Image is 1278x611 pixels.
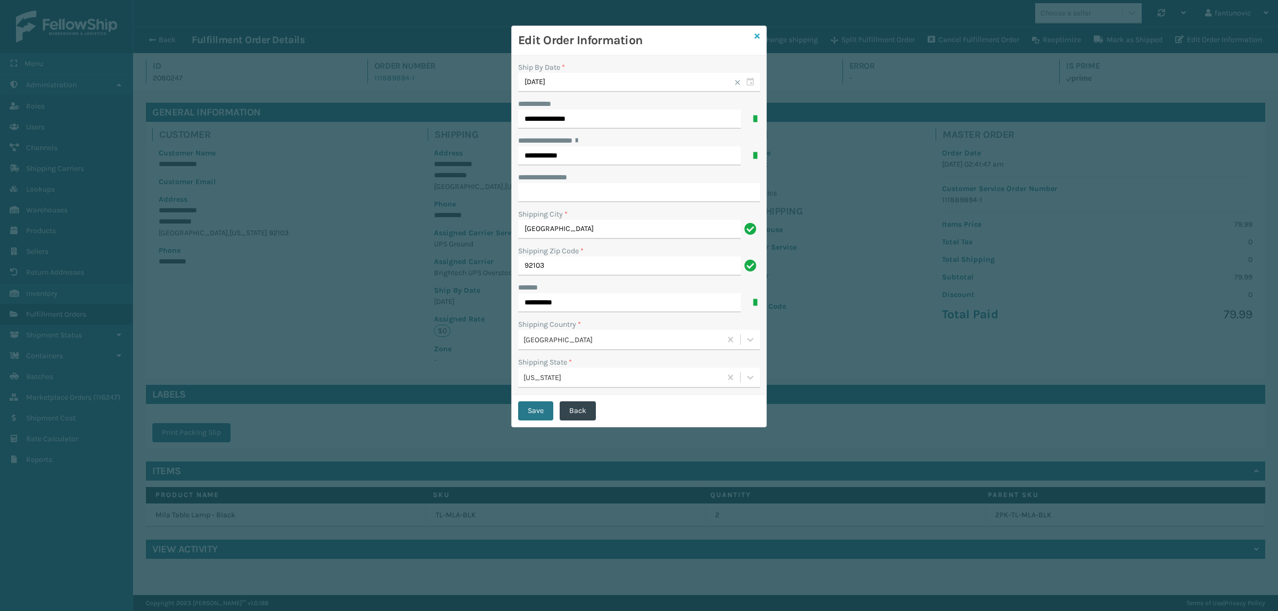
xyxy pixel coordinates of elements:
button: Back [560,401,596,420]
label: Shipping Zip Code [518,245,584,257]
button: Save [518,401,553,420]
label: Shipping City [518,209,568,220]
h3: Edit Order Information [518,32,750,48]
label: Shipping State [518,357,572,368]
input: MM/DD/YYYY [518,73,760,92]
div: [GEOGRAPHIC_DATA] [523,334,722,345]
div: [US_STATE] [523,371,722,383]
label: Ship By Date [518,63,565,72]
label: Shipping Country [518,319,581,330]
